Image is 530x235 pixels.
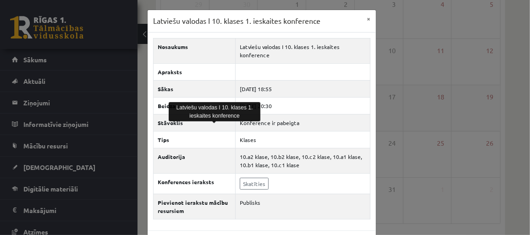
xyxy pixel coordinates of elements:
[236,80,370,97] td: [DATE] 18:55
[154,148,236,173] th: Auditorija
[154,131,236,148] th: Tips
[169,102,260,121] div: Latviešu valodas I 10. klases 1. ieskaites konference
[236,131,370,148] td: Klases
[236,97,370,114] td: [DATE] 20:30
[236,114,370,131] td: Konference ir pabeigta
[153,16,320,27] h3: Latviešu valodas I 10. klases 1. ieskaites konference
[154,97,236,114] th: Beidzas
[236,148,370,173] td: 10.a2 klase, 10.b2 klase, 10.c2 klase, 10.a1 klase, 10.b1 klase, 10.c1 klase
[154,194,236,219] th: Pievienot ierakstu mācību resursiem
[361,10,376,27] button: ×
[154,38,236,63] th: Nosaukums
[236,194,370,219] td: Publisks
[154,114,236,131] th: Stāvoklis
[154,80,236,97] th: Sākas
[240,178,269,190] a: Skatīties
[154,173,236,194] th: Konferences ieraksts
[154,63,236,80] th: Apraksts
[236,38,370,63] td: Latviešu valodas I 10. klases 1. ieskaites konference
